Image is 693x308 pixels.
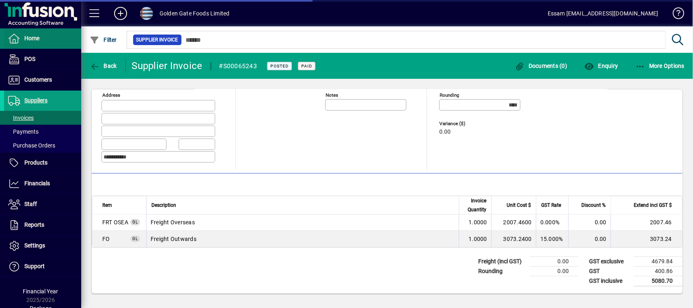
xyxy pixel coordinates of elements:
td: Freight (incl GST) [474,256,530,266]
span: GL [132,236,138,241]
a: Customers [4,70,81,90]
span: Payments [8,128,39,135]
span: Discount % [581,201,606,210]
button: Filter [88,33,119,47]
button: Documents (0) [513,59,570,73]
span: Extend incl GST $ [634,201,672,210]
td: 4679.84 [634,256,682,266]
span: Suppliers [24,97,47,104]
div: Supplier Invoice [132,59,203,72]
a: Support [4,256,81,277]
td: 1.0000 [459,231,491,247]
span: Unit Cost $ [507,201,531,210]
td: GST exclusive [585,256,634,266]
span: More Options [635,63,685,69]
span: Financials [24,180,50,187]
span: Reports [24,221,44,228]
span: Filter [90,37,117,43]
td: 0.000% [536,215,568,231]
td: 0.00 [568,231,611,247]
td: 2007.4600 [491,215,536,231]
button: Add [108,6,134,21]
td: 3073.24 [611,231,682,247]
a: Settings [4,236,81,256]
td: Freight Overseas [146,215,459,231]
span: POS [24,56,35,62]
span: Enquiry [584,63,618,69]
button: Profile [134,6,160,21]
span: Support [24,263,45,269]
span: Back [90,63,117,69]
a: Home [4,28,81,49]
span: Customers [24,76,52,83]
a: Payments [4,125,81,139]
span: Variance ($) [439,121,488,126]
a: Financials [4,174,81,194]
td: 0.00 [568,215,611,231]
a: Purchase Orders [4,139,81,152]
td: 5080.70 [634,276,682,286]
td: 0.00 [530,266,579,276]
span: Posted [270,63,289,69]
td: 400.86 [634,266,682,276]
td: Rounding [474,266,530,276]
span: Financial Year [23,288,58,295]
app-page-header-button: Back [81,59,126,73]
mat-label: Rounding [440,92,459,98]
span: Description [151,201,176,210]
span: Invoice Quantity [464,196,486,214]
td: 2007.46 [611,215,682,231]
button: More Options [633,59,687,73]
span: 0.00 [439,129,451,135]
span: Freight Outwards [102,235,110,243]
span: Products [24,159,47,166]
a: Reports [4,215,81,235]
div: Golden Gate Foods Limited [160,7,229,20]
button: Back [88,59,119,73]
td: 3073.2400 [491,231,536,247]
mat-label: Notes [326,92,338,98]
span: Item [102,201,112,210]
td: 0.00 [530,256,579,266]
span: GST Rate [541,201,561,210]
td: 1.0000 [459,215,491,231]
a: Products [4,153,81,173]
td: Freight Outwards [146,231,459,247]
td: 15.000% [536,231,568,247]
a: Knowledge Base [667,2,683,28]
span: Home [24,35,39,41]
span: Invoices [8,115,34,121]
a: POS [4,49,81,69]
span: Purchase Orders [8,142,55,149]
a: Invoices [4,111,81,125]
span: Paid [301,63,312,69]
span: Documents (0) [515,63,568,69]
span: Supplier Invoice [136,36,178,44]
span: GL [132,220,138,224]
div: #S00065243 [219,60,257,73]
span: Settings [24,242,45,249]
div: Essam [EMAIL_ADDRESS][DOMAIN_NAME] [548,7,658,20]
button: Enquiry [582,59,620,73]
span: Freight Overseas [102,218,128,226]
span: Staff [24,201,37,207]
a: Staff [4,194,81,215]
td: GST inclusive [585,276,634,286]
td: GST [585,266,634,276]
